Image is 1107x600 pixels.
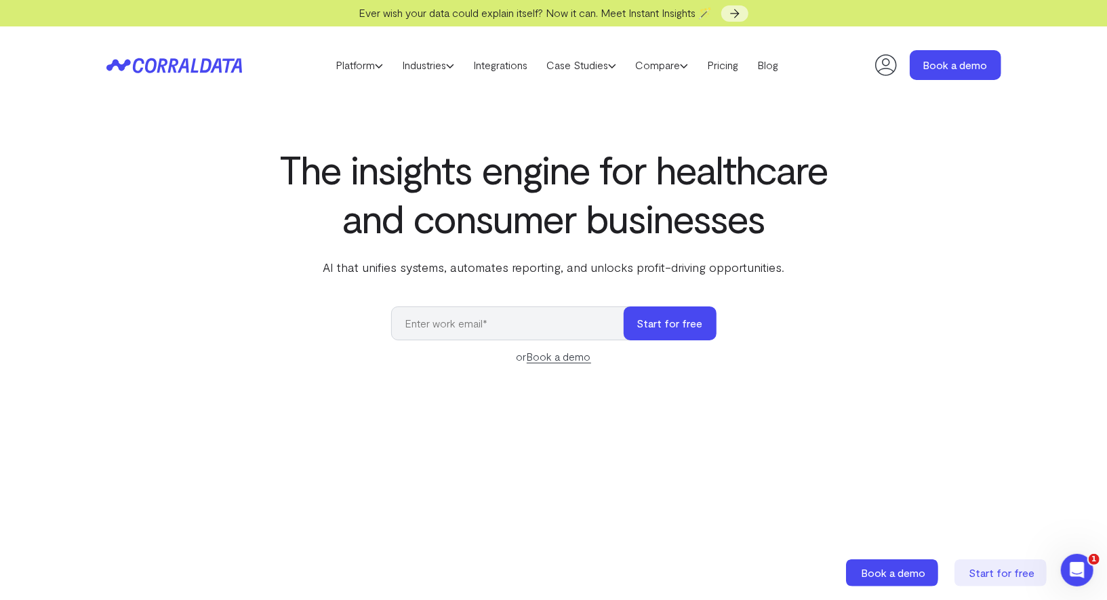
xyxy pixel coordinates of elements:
span: Book a demo [862,566,926,579]
a: Industries [393,55,464,75]
iframe: Intercom live chat [1061,554,1093,586]
span: Ever wish your data could explain itself? Now it can. Meet Instant Insights 🪄 [359,6,712,19]
button: Start for free [624,306,717,340]
p: AI that unifies systems, automates reporting, and unlocks profit-driving opportunities. [277,258,830,276]
a: Book a demo [846,559,941,586]
a: Case Studies [537,55,626,75]
span: 1 [1089,554,1100,565]
a: Book a demo [910,50,1001,80]
div: or [391,348,717,365]
a: Pricing [698,55,748,75]
a: Start for free [954,559,1049,586]
a: Blog [748,55,788,75]
input: Enter work email* [391,306,637,340]
a: Platform [326,55,393,75]
h1: The insights engine for healthcare and consumer businesses [277,144,830,242]
a: Book a demo [527,350,591,363]
span: Start for free [969,566,1035,579]
a: Integrations [464,55,537,75]
a: Compare [626,55,698,75]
